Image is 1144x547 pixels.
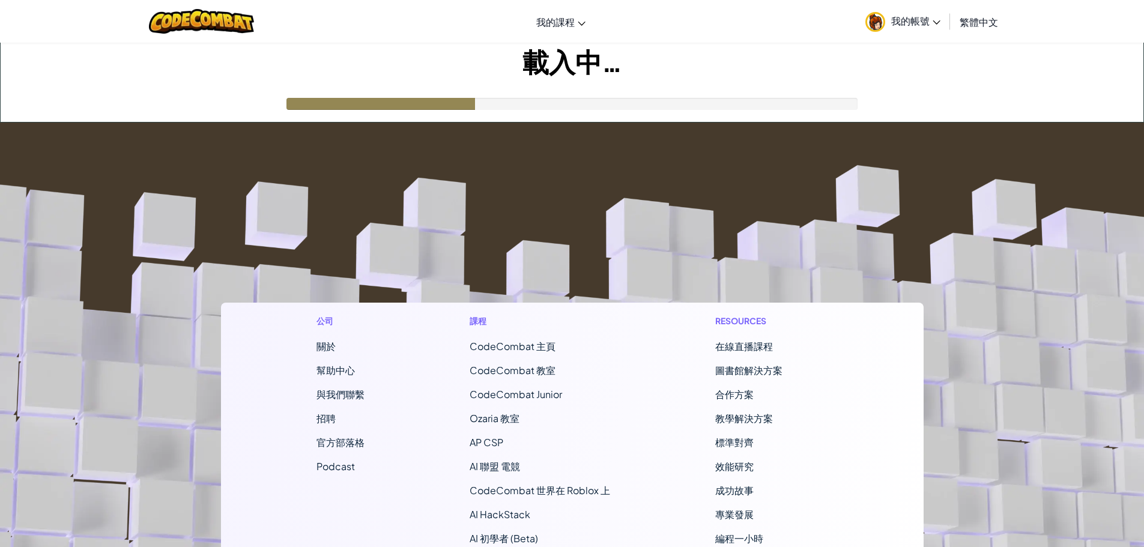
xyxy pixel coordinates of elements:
[715,484,754,497] a: 成功故事
[530,5,592,38] a: 我的課程
[954,5,1004,38] a: 繁體中文
[470,484,610,497] a: CodeCombat 世界在 Roblox 上
[1,43,1143,80] h1: 載入中…
[316,460,355,473] a: Podcast
[149,9,254,34] img: CodeCombat logo
[316,340,336,352] a: 關於
[715,315,828,327] h1: Resources
[865,12,885,32] img: avatar
[715,508,754,521] a: 專業發展
[470,412,519,425] a: Ozaria 教室
[470,388,562,400] a: CodeCombat Junior
[715,460,754,473] a: 效能研究
[470,315,610,327] h1: 課程
[536,16,575,28] span: 我的課程
[316,388,365,400] span: 與我們聯繫
[891,14,940,27] span: 我的帳號
[470,460,520,473] a: AI 聯盟 電競
[316,436,365,449] a: 官方部落格
[316,412,336,425] a: 招聘
[715,388,754,400] a: 合作方案
[470,364,555,376] a: CodeCombat 教室
[470,340,555,352] span: CodeCombat 主頁
[316,364,355,376] a: 幫助中心
[715,436,754,449] a: 標準對齊
[316,315,365,327] h1: 公司
[715,340,773,352] a: 在線直播課程
[960,16,998,28] span: 繁體中文
[859,2,946,40] a: 我的帳號
[470,532,538,545] a: AI 初學者 (Beta)
[470,436,503,449] a: AP CSP
[470,508,530,521] a: AI HackStack
[715,412,773,425] a: 教學解決方案
[715,364,782,376] a: 圖書館解決方案
[715,532,763,545] a: 編程一小時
